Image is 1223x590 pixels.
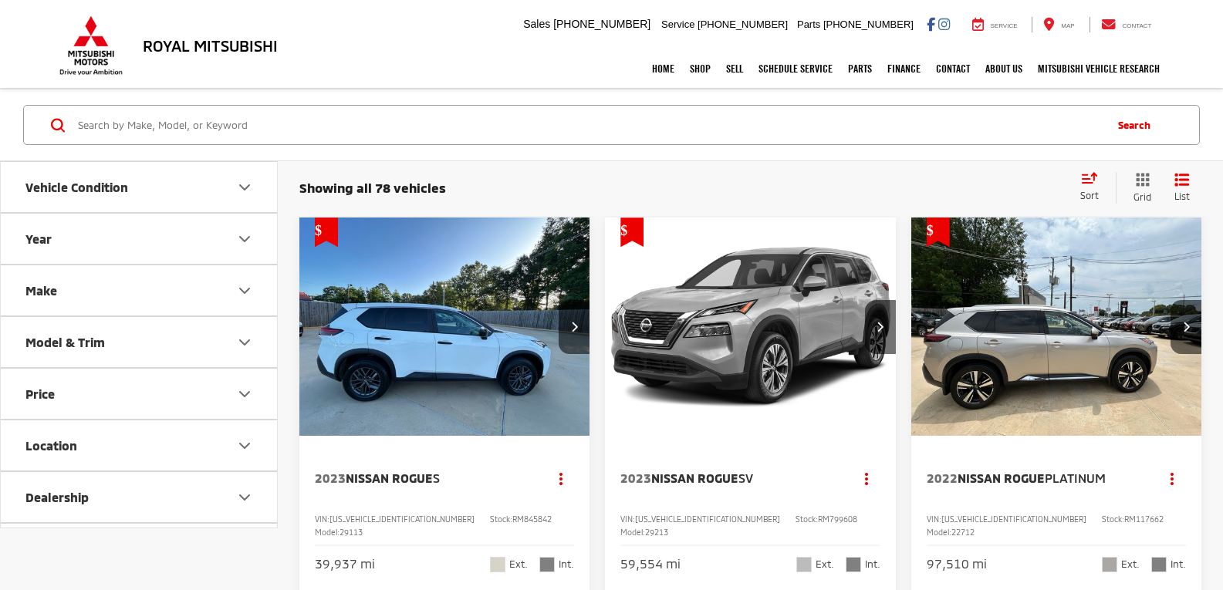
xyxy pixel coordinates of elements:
[299,217,591,436] a: 2023 Nissan Rogue S2023 Nissan Rogue S2023 Nissan Rogue S2023 Nissan Rogue S
[25,386,55,401] div: Price
[796,514,818,524] span: Stock:
[1151,557,1167,572] span: Charcoal
[941,514,1086,524] span: [US_VEHICLE_IDENTIFICATION_NUMBER]
[559,557,574,571] span: Int.
[865,300,896,354] button: Next image
[1,472,279,522] button: DealershipDealership
[1159,465,1186,492] button: Actions
[1030,49,1167,88] a: Mitsubishi Vehicle Research
[25,438,77,453] div: Location
[25,231,52,246] div: Year
[927,470,1144,487] a: 2022Nissan RoguePlatinum
[645,528,668,537] span: 29213
[823,19,914,30] span: [PHONE_NUMBER]
[682,49,718,88] a: Shop
[490,514,512,524] span: Stock:
[299,217,591,437] img: 2023 Nissan Rogue S
[1121,557,1140,571] span: Ext.
[938,18,950,30] a: Instagram: Click to visit our Instagram page
[1045,470,1106,485] span: Platinum
[1163,172,1201,204] button: List View
[818,514,857,524] span: RM799608
[651,470,738,485] span: Nissan Rogue
[315,528,340,537] span: Model:
[951,528,975,537] span: 22712
[1122,22,1151,29] span: Contact
[25,283,57,298] div: Make
[1102,557,1117,572] span: Champagne Silver Metallic
[509,557,528,571] span: Ext.
[961,17,1029,32] a: Service
[927,18,935,30] a: Facebook: Click to visit our Facebook page
[991,22,1018,29] span: Service
[927,514,941,524] span: VIN:
[927,528,951,537] span: Model:
[816,557,834,571] span: Ext.
[661,19,694,30] span: Service
[1,162,279,212] button: Vehicle ConditionVehicle Condition
[1,420,279,470] button: LocationLocation
[1080,190,1099,201] span: Sort
[880,49,928,88] a: Finance
[604,217,897,436] a: 2023 Nissan Rogue SV2023 Nissan Rogue SV2023 Nissan Rogue SV2023 Nissan Rogue SV
[235,282,254,300] div: Make
[299,217,591,436] div: 2023 Nissan Rogue S 0
[235,178,254,197] div: Vehicle Condition
[559,300,590,354] button: Next image
[1171,557,1186,571] span: Int.
[539,557,555,572] span: Charcoal
[865,472,868,484] span: dropdown dots
[846,557,861,572] span: Charcoal
[315,514,329,524] span: VIN:
[1,369,279,419] button: PricePrice
[235,230,254,248] div: Year
[1171,472,1174,484] span: dropdown dots
[56,15,126,76] img: Mitsubishi
[315,217,338,247] span: Get Price Drop Alert
[751,49,840,88] a: Schedule Service: Opens in a new tab
[512,514,552,524] span: RM845842
[865,557,880,571] span: Int.
[346,470,433,485] span: Nissan Rogue
[235,333,254,352] div: Model & Trim
[910,217,1203,437] img: 2022 Nissan Rogue Platinum
[620,528,645,537] span: Model:
[523,18,550,30] span: Sales
[928,49,978,88] a: Contact
[1116,172,1163,204] button: Grid View
[927,555,987,573] div: 97,510 mi
[620,217,644,247] span: Get Price Drop Alert
[1,214,279,264] button: YearYear
[1133,190,1151,204] span: Grid
[143,37,278,54] h3: Royal Mitsubishi
[797,19,820,30] span: Parts
[1090,17,1164,32] a: Contact
[1,265,279,315] button: MakeMake
[315,470,532,487] a: 2023Nissan RogueS
[329,514,475,524] span: [US_VEHICLE_IDENTIFICATION_NUMBER]
[620,555,681,573] div: 59,554 mi
[76,106,1103,143] input: Search by Make, Model, or Keyword
[559,472,563,484] span: dropdown dots
[620,470,837,487] a: 2023Nissan RogueSV
[1061,22,1074,29] span: Map
[927,217,950,247] span: Get Price Drop Alert
[235,488,254,507] div: Dealership
[718,49,751,88] a: Sell
[927,470,958,485] span: 2022
[620,470,651,485] span: 2023
[635,514,780,524] span: [US_VEHICLE_IDENTIFICATION_NUMBER]
[1073,172,1116,203] button: Select sort value
[840,49,880,88] a: Parts: Opens in a new tab
[910,217,1203,436] div: 2022 Nissan Rogue Platinum 0
[340,528,363,537] span: 29113
[604,217,897,437] img: 2023 Nissan Rogue SV
[235,437,254,455] div: Location
[1124,514,1164,524] span: RM117662
[1,524,279,574] button: Body Style
[553,18,650,30] span: [PHONE_NUMBER]
[547,465,574,492] button: Actions
[910,217,1203,436] a: 2022 Nissan Rogue Platinum2022 Nissan Rogue Platinum2022 Nissan Rogue Platinum2022 Nissan Rogue P...
[25,490,89,504] div: Dealership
